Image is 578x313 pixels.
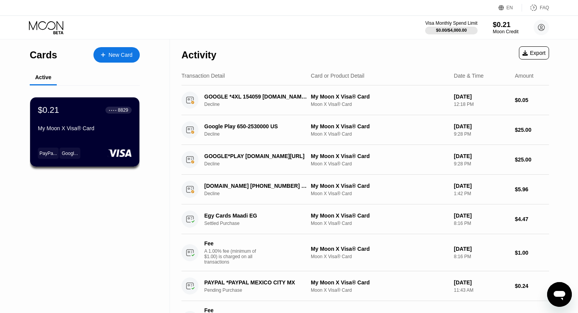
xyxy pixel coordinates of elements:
[540,5,549,10] div: FAQ
[493,20,519,34] div: $0.21Moon Credit
[515,73,533,79] div: Amount
[204,213,307,219] div: Egy Cards Maadi EG
[515,127,549,133] div: $25.00
[181,115,549,145] div: Google Play 650-2530000 USDeclineMy Moon X Visa® CardMoon X Visa® Card[DATE]9:28 PM$25.00
[204,248,262,265] div: A 1.00% fee (minimum of $1.00) is charged on all transactions
[108,52,132,58] div: New Card
[519,46,549,60] div: Export
[204,123,307,129] div: Google Play 650-2530000 US
[181,73,225,79] div: Transaction Detail
[515,186,549,192] div: $5.96
[454,123,509,129] div: [DATE]
[311,221,448,226] div: Moon X Visa® Card
[204,161,315,167] div: Decline
[515,97,549,103] div: $0.05
[38,125,132,131] div: My Moon X Visa® Card
[181,175,549,204] div: [DOMAIN_NAME] [PHONE_NUMBER] USDeclineMy Moon X Visa® CardMoon X Visa® Card[DATE]1:42 PM$5.96
[204,183,307,189] div: [DOMAIN_NAME] [PHONE_NUMBER] US
[181,271,549,301] div: PAYPAL *PAYPAL MEXICO CITY MXPending PurchaseMy Moon X Visa® CardMoon X Visa® Card[DATE]11:43 AM$...
[93,47,140,63] div: New Card
[454,213,509,219] div: [DATE]
[311,191,448,196] div: Moon X Visa® Card
[204,287,315,293] div: Pending Purchase
[311,161,448,167] div: Moon X Visa® Card
[493,20,519,29] div: $0.21
[204,102,315,107] div: Decline
[311,183,448,189] div: My Moon X Visa® Card
[311,102,448,107] div: Moon X Visa® Card
[425,20,477,26] div: Visa Monthly Spend Limit
[30,49,57,61] div: Cards
[454,287,509,293] div: 11:43 AM
[204,279,307,286] div: PAYPAL *PAYPAL MEXICO CITY MX
[38,105,59,115] div: $0.21
[454,153,509,159] div: [DATE]
[311,131,448,137] div: Moon X Visa® Card
[454,102,509,107] div: 12:18 PM
[181,85,549,115] div: GOOGLE *4XL 154059 [DOMAIN_NAME][URL][GEOGRAPHIC_DATA]DeclineMy Moon X Visa® CardMoon X Visa® Car...
[30,97,139,167] div: $0.21● ● ● ●8829My Moon X Visa® CardPayPa...Googl...
[311,153,448,159] div: My Moon X Visa® Card
[311,246,448,252] div: My Moon X Visa® Card
[181,204,549,234] div: Egy Cards Maadi EGSettled PurchaseMy Moon X Visa® CardMoon X Visa® Card[DATE]8:16 PM$4.47
[436,28,467,32] div: $0.00 / $4,000.00
[498,4,522,12] div: EN
[515,216,549,222] div: $4.47
[515,250,549,256] div: $1.00
[515,156,549,163] div: $25.00
[454,131,509,137] div: 9:28 PM
[62,151,78,156] div: Googl...
[181,234,549,271] div: FeeA 1.00% fee (minimum of $1.00) is charged on all transactionsMy Moon X Visa® CardMoon X Visa® ...
[454,191,509,196] div: 1:42 PM
[454,246,509,252] div: [DATE]
[204,131,315,137] div: Decline
[454,161,509,167] div: 9:28 PM
[425,20,477,34] div: Visa Monthly Spend Limit$0.00/$4,000.00
[547,282,572,307] iframe: Button to launch messaging window
[181,145,549,175] div: GOOGLE*PLAY [DOMAIN_NAME][URL]DeclineMy Moon X Visa® CardMoon X Visa® Card[DATE]9:28 PM$25.00
[493,29,519,34] div: Moon Credit
[39,151,57,156] div: PayPa...
[59,148,80,159] div: Googl...
[454,221,509,226] div: 8:16 PM
[515,283,549,289] div: $0.24
[118,107,128,113] div: 8829
[109,109,117,111] div: ● ● ● ●
[35,74,51,80] div: Active
[181,49,216,61] div: Activity
[507,5,513,10] div: EN
[204,191,315,196] div: Decline
[522,50,546,56] div: Export
[454,73,484,79] div: Date & Time
[311,94,448,100] div: My Moon X Visa® Card
[311,254,448,259] div: Moon X Visa® Card
[454,254,509,259] div: 8:16 PM
[454,183,509,189] div: [DATE]
[311,279,448,286] div: My Moon X Visa® Card
[204,221,315,226] div: Settled Purchase
[454,279,509,286] div: [DATE]
[454,94,509,100] div: [DATE]
[38,148,59,159] div: PayPa...
[522,4,549,12] div: FAQ
[311,123,448,129] div: My Moon X Visa® Card
[204,153,307,159] div: GOOGLE*PLAY [DOMAIN_NAME][URL]
[311,73,364,79] div: Card or Product Detail
[204,240,258,247] div: Fee
[204,94,307,100] div: GOOGLE *4XL 154059 [DOMAIN_NAME][URL][GEOGRAPHIC_DATA]
[311,287,448,293] div: Moon X Visa® Card
[311,213,448,219] div: My Moon X Visa® Card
